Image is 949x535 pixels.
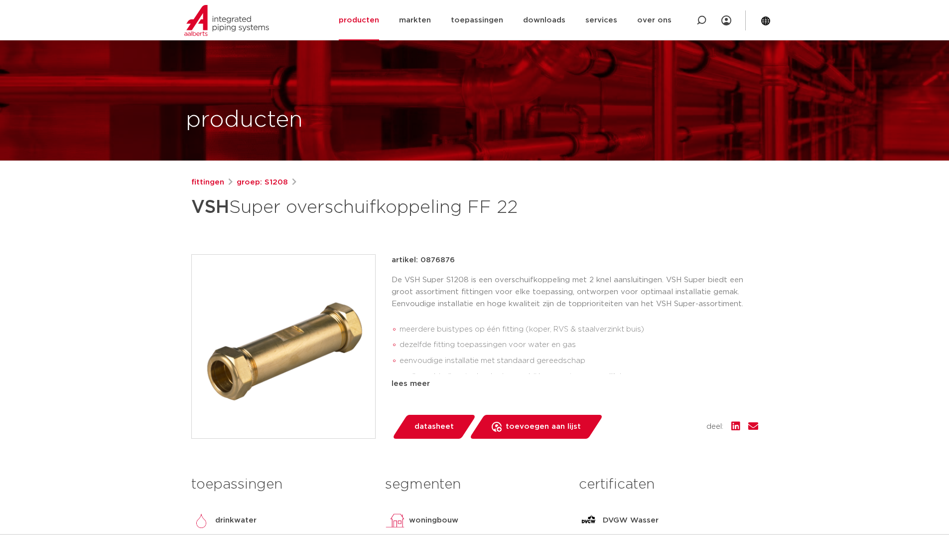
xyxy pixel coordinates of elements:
[191,511,211,531] img: drinkwater
[392,274,758,310] p: De VSH Super S1208 is een overschuifkoppeling met 2 knel aansluitingen. VSH Super biedt een groot...
[579,511,599,531] img: DVGW Wasser
[409,515,458,527] p: woningbouw
[400,337,758,353] li: dezelfde fitting toepassingen voor water en gas
[579,475,758,495] h3: certificaten
[603,515,659,527] p: DVGW Wasser
[392,378,758,390] div: lees meer
[385,511,405,531] img: woningbouw
[506,419,581,435] span: toevoegen aan lijst
[191,192,565,222] h1: Super overschuifkoppeling FF 22
[392,415,476,439] a: datasheet
[191,198,229,216] strong: VSH
[192,255,375,438] img: Product Image for VSH Super overschuifkoppeling FF 22
[385,475,564,495] h3: segmenten
[215,515,257,527] p: drinkwater
[706,421,723,433] span: deel:
[191,475,370,495] h3: toepassingen
[237,177,288,188] a: groep: S1208
[191,177,224,188] a: fittingen
[400,369,758,385] li: snelle verbindingstechnologie waarbij her-montage mogelijk is
[400,322,758,338] li: meerdere buistypes op één fitting (koper, RVS & staalverzinkt buis)
[392,254,455,266] p: artikel: 0876876
[186,104,303,136] h1: producten
[400,353,758,369] li: eenvoudige installatie met standaard gereedschap
[414,419,454,435] span: datasheet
